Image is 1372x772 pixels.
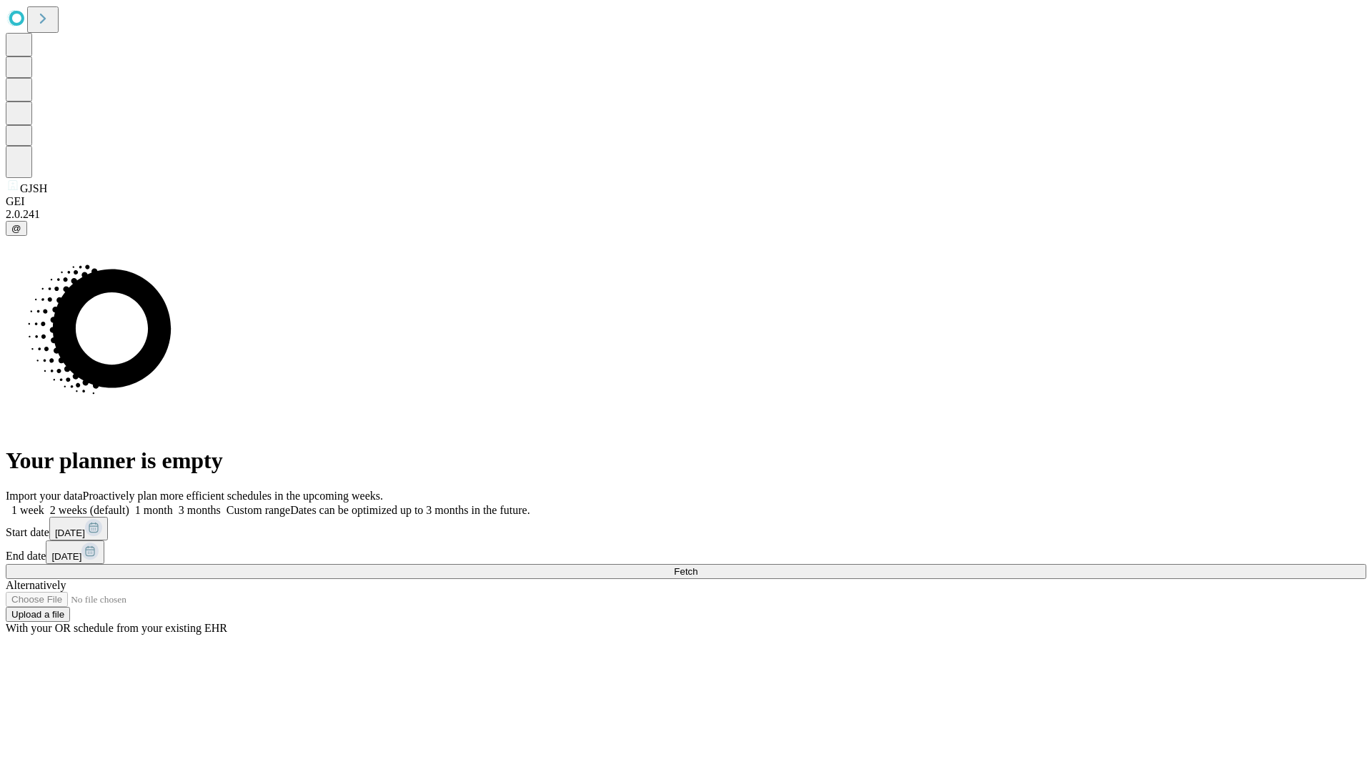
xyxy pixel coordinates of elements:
span: Dates can be optimized up to 3 months in the future. [290,504,530,516]
div: End date [6,540,1366,564]
button: [DATE] [46,540,104,564]
div: Start date [6,517,1366,540]
h1: Your planner is empty [6,447,1366,474]
button: Fetch [6,564,1366,579]
span: Custom range [227,504,290,516]
span: [DATE] [51,551,81,562]
span: GJSH [20,182,47,194]
button: @ [6,221,27,236]
span: Proactively plan more efficient schedules in the upcoming weeks. [83,490,383,502]
span: 1 week [11,504,44,516]
span: Alternatively [6,579,66,591]
button: Upload a file [6,607,70,622]
span: 3 months [179,504,221,516]
div: GEI [6,195,1366,208]
span: Fetch [674,566,697,577]
span: [DATE] [55,528,85,538]
div: 2.0.241 [6,208,1366,221]
span: 1 month [135,504,173,516]
span: Import your data [6,490,83,502]
span: 2 weeks (default) [50,504,129,516]
span: With your OR schedule from your existing EHR [6,622,227,634]
button: [DATE] [49,517,108,540]
span: @ [11,223,21,234]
